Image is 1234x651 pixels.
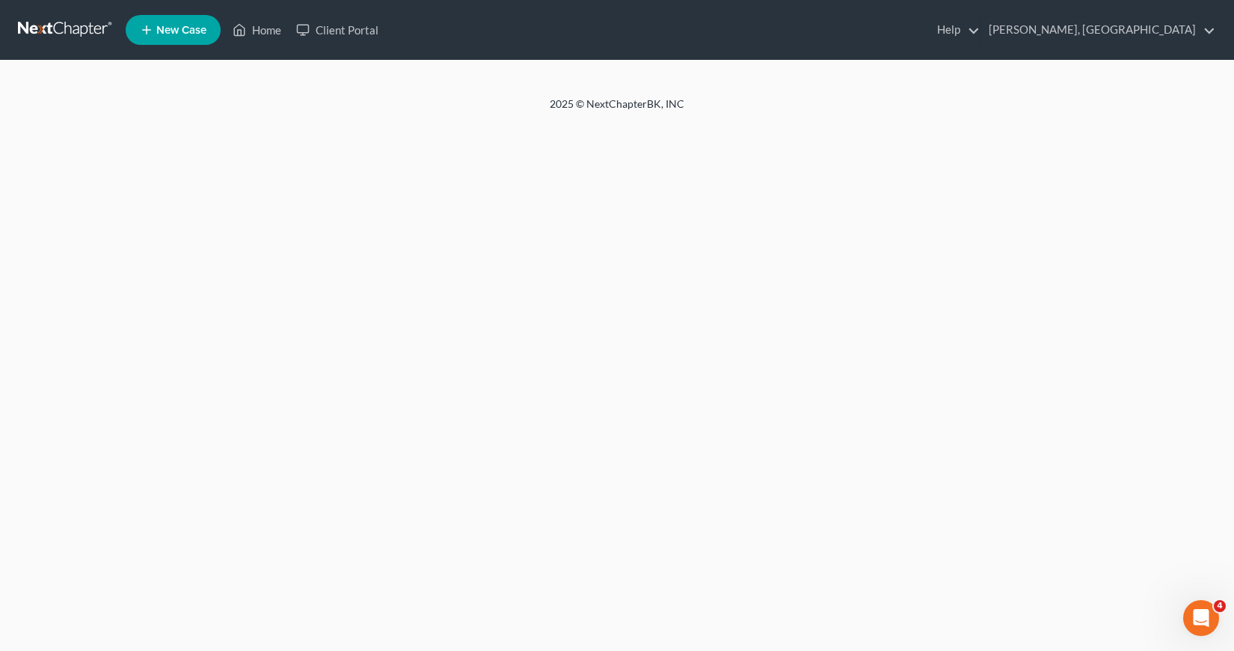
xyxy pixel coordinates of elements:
a: Home [225,16,289,43]
a: [PERSON_NAME], [GEOGRAPHIC_DATA] [981,16,1215,43]
a: Client Portal [289,16,386,43]
new-legal-case-button: New Case [126,15,221,45]
span: 4 [1214,600,1226,612]
div: 2025 © NextChapterBK, INC [191,97,1043,123]
iframe: Intercom live chat [1183,600,1219,636]
a: Help [930,16,980,43]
